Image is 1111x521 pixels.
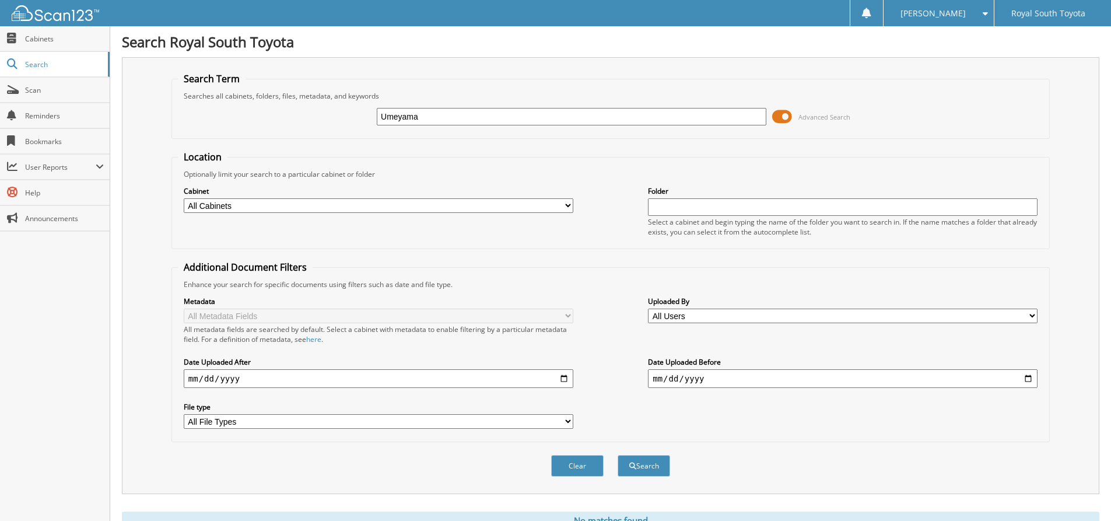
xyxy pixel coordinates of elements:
span: Announcements [25,214,104,223]
label: Cabinet [184,186,573,196]
span: User Reports [25,162,96,172]
span: Search [25,60,102,69]
div: All metadata fields are searched by default. Select a cabinet with metadata to enable filtering b... [184,324,573,344]
span: Royal South Toyota [1011,10,1085,17]
span: [PERSON_NAME] [900,10,966,17]
span: Help [25,188,104,198]
label: Date Uploaded After [184,357,573,367]
legend: Search Term [178,72,246,85]
label: File type [184,402,573,412]
span: Scan [25,85,104,95]
div: Optionally limit your search to a particular cabinet or folder [178,169,1043,179]
a: here [306,334,321,344]
button: Search [618,455,670,477]
span: Reminders [25,111,104,121]
input: end [648,369,1038,388]
button: Clear [551,455,604,477]
div: Select a cabinet and begin typing the name of the folder you want to search in. If the name match... [648,217,1038,237]
label: Folder [648,186,1038,196]
div: Searches all cabinets, folders, files, metadata, and keywords [178,91,1043,101]
label: Date Uploaded Before [648,357,1038,367]
span: Cabinets [25,34,104,44]
label: Metadata [184,296,573,306]
label: Uploaded By [648,296,1038,306]
span: Bookmarks [25,137,104,146]
input: start [184,369,573,388]
h1: Search Royal South Toyota [122,32,1099,51]
legend: Location [178,151,227,163]
span: Advanced Search [798,113,850,121]
img: scan123-logo-white.svg [12,5,99,21]
div: Enhance your search for specific documents using filters such as date and file type. [178,279,1043,289]
legend: Additional Document Filters [178,261,313,274]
